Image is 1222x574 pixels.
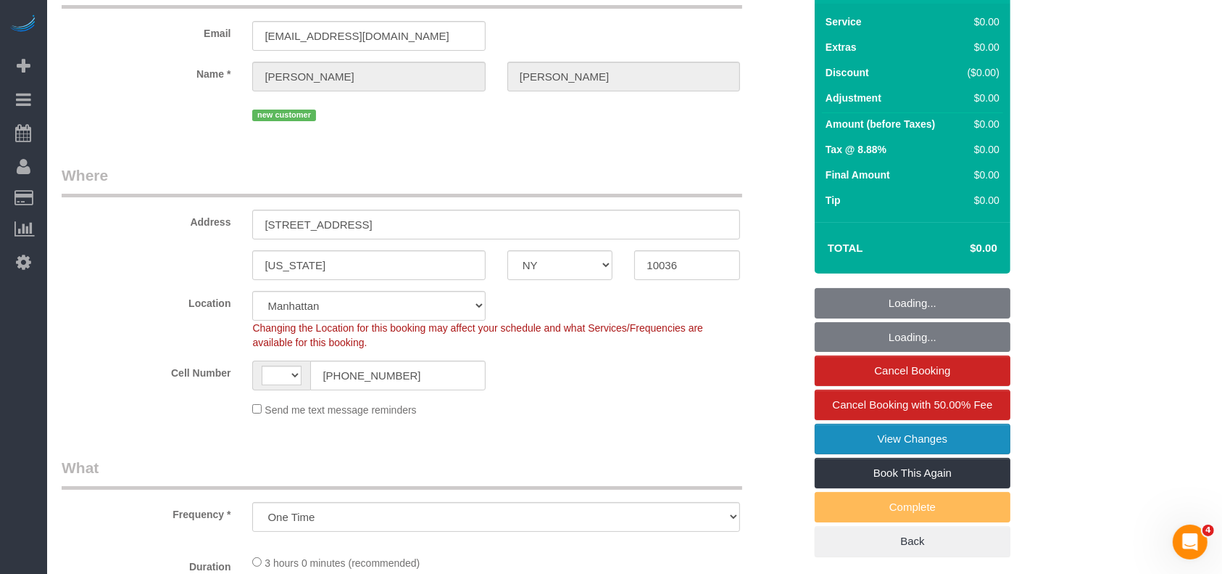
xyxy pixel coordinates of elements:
label: Discount [826,65,869,80]
a: Cancel Booking [815,356,1010,386]
div: $0.00 [961,142,999,157]
span: Send me text message reminders [265,404,416,416]
div: $0.00 [961,193,999,208]
legend: Where [62,165,742,197]
label: Service [826,15,862,29]
input: Cell Number [310,361,485,390]
iframe: Intercom live chat [1173,525,1208,559]
h4: $0.00 [927,242,997,255]
input: First Name [252,62,485,91]
div: $0.00 [961,91,999,105]
strong: Total [828,242,863,254]
span: 3 hours 0 minutes (recommended) [265,557,420,569]
span: 4 [1202,525,1214,536]
label: Final Amount [826,168,890,182]
label: Address [51,210,241,229]
input: Email [252,21,485,51]
label: Email [51,21,241,41]
a: Cancel Booking with 50.00% Fee [815,390,1010,420]
input: Last Name [507,62,740,91]
div: $0.00 [961,40,999,54]
input: City [252,250,485,280]
span: new customer [252,110,315,121]
a: Back [815,526,1010,557]
label: Cell Number [51,361,241,380]
label: Tip [826,193,841,208]
div: $0.00 [961,117,999,131]
input: Zip Code [634,250,740,280]
label: Extras [826,40,857,54]
img: Automaid Logo [9,15,38,35]
span: Changing the Location for this booking may affect your schedule and what Services/Frequencies are... [252,322,703,348]
label: Duration [51,554,241,574]
label: Adjustment [826,91,881,105]
span: Cancel Booking with 50.00% Fee [833,398,993,411]
div: $0.00 [961,168,999,182]
label: Location [51,291,241,311]
div: $0.00 [961,15,999,29]
label: Amount (before Taxes) [826,117,935,131]
label: Tax @ 8.88% [826,142,886,157]
a: Book This Again [815,458,1010,488]
legend: What [62,457,742,490]
label: Frequency * [51,502,241,522]
label: Name * [51,62,241,81]
a: View Changes [815,424,1010,454]
div: ($0.00) [961,65,999,80]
